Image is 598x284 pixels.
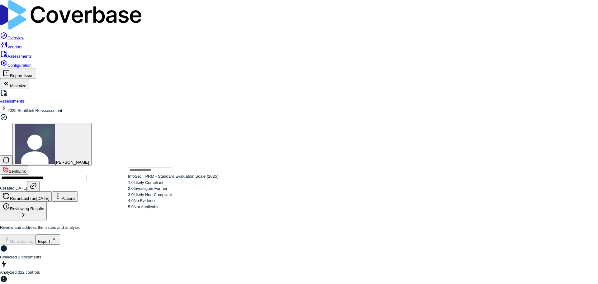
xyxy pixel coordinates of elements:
[128,173,218,210] div: Suggestions
[128,192,218,198] div: 3.0
[134,180,163,185] span: Likely Compliant
[128,198,218,204] div: 4.0
[134,198,157,203] span: No Evidence
[128,185,218,192] div: 2.0
[128,204,218,210] div: 5.0
[134,205,159,209] span: Not Applicable
[134,192,172,197] span: Likely Non Compliant
[128,173,218,180] div: InfoSec TPRM - Standard Evaluation Scale (2025)
[134,186,167,191] span: Investigate Further
[128,180,218,186] div: 1.0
